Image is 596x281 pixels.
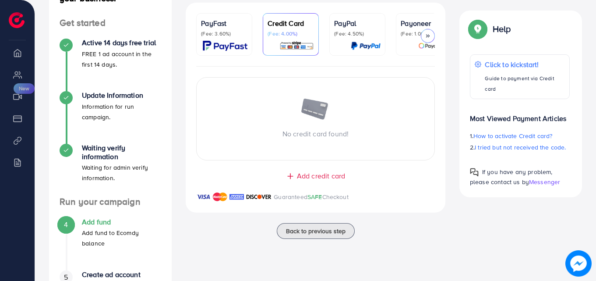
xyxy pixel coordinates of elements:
[196,192,211,202] img: brand
[268,18,314,28] p: Credit Card
[418,41,447,51] img: card
[64,220,68,230] span: 4
[82,144,161,160] h4: Waiting verify information
[82,49,161,70] p: FREE 1 ad account in the first 14 days.
[277,223,355,239] button: Back to previous step
[307,192,322,201] span: SAFE
[334,18,381,28] p: PayPal
[49,218,172,270] li: Add fund
[300,99,331,121] img: image
[246,192,272,202] img: brand
[297,171,345,181] span: Add credit card
[485,73,565,94] p: Guide to payment via Credit card
[49,39,172,91] li: Active 14 days free trial
[470,167,553,186] span: If you have any problem, please contact us by
[201,18,247,28] p: PayFast
[82,91,161,100] h4: Update Information
[529,178,560,186] span: Messenger
[279,41,314,51] img: card
[485,59,565,70] p: Click to kickstart!
[470,131,570,141] p: 1.
[401,18,447,28] p: Payoneer
[9,12,25,28] img: logo
[274,192,349,202] p: Guaranteed Checkout
[49,18,172,28] h4: Get started
[49,196,172,207] h4: Run your campaign
[82,39,161,47] h4: Active 14 days free trial
[82,228,161,249] p: Add fund to Ecomdy balance
[470,106,570,124] p: Most Viewed Payment Articles
[493,24,511,34] p: Help
[473,132,552,140] span: How to activate Credit card?
[268,30,314,37] p: (Fee: 4.00%)
[286,227,346,235] span: Back to previous step
[401,30,447,37] p: (Fee: 1.00%)
[470,142,570,153] p: 2.
[229,192,244,202] img: brand
[565,250,592,277] img: image
[475,143,566,152] span: I tried but not received the code.
[470,21,486,37] img: Popup guide
[197,128,434,139] p: No credit card found!
[470,168,479,177] img: Popup guide
[49,144,172,196] li: Waiting verify information
[82,101,161,122] p: Information for run campaign.
[203,41,247,51] img: card
[82,218,161,226] h4: Add fund
[49,91,172,144] li: Update Information
[334,30,381,37] p: (Fee: 4.50%)
[201,30,247,37] p: (Fee: 3.60%)
[82,270,161,279] h4: Create ad account
[82,162,161,183] p: Waiting for admin verify information.
[213,192,227,202] img: brand
[351,41,381,51] img: card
